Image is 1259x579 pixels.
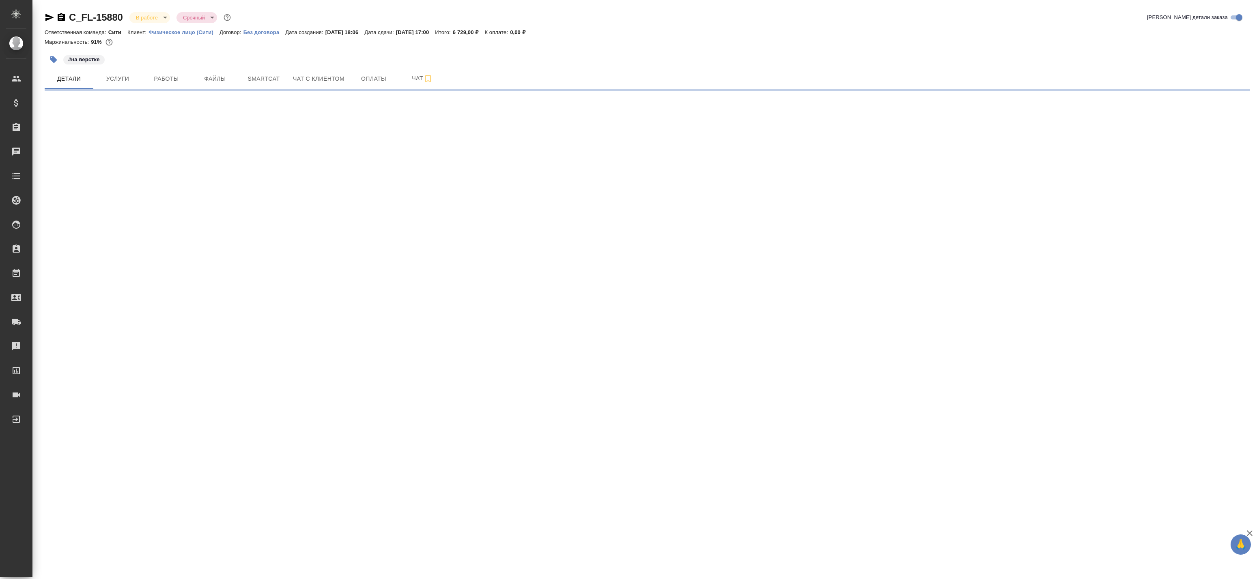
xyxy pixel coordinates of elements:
div: В работе [176,12,217,23]
span: Чат [403,73,442,84]
span: Чат с клиентом [293,74,344,84]
button: Скопировать ссылку [56,13,66,22]
a: Физическое лицо (Сити) [148,28,220,35]
p: Маржинальность: [45,39,91,45]
p: К оплате: [484,29,510,35]
p: 6 729,00 ₽ [453,29,485,35]
span: Оплаты [354,74,393,84]
p: Итого: [435,29,452,35]
p: Ответственная команда: [45,29,108,35]
svg: Подписаться [423,74,433,84]
a: C_FL-15880 [69,12,123,23]
p: #на верстке [68,56,100,64]
span: Детали [49,74,88,84]
p: [DATE] 17:00 [396,29,435,35]
button: 🙏 [1231,534,1251,555]
span: [PERSON_NAME] детали заказа [1147,13,1228,21]
a: Без договора [243,28,286,35]
button: Добавить тэг [45,51,62,69]
p: Клиент: [127,29,148,35]
p: Без договора [243,29,286,35]
span: Smartcat [244,74,283,84]
button: Срочный [181,14,207,21]
p: 0,00 ₽ [510,29,532,35]
span: 🙏 [1234,536,1248,553]
button: Доп статусы указывают на важность/срочность заказа [222,12,232,23]
p: Физическое лицо (Сити) [148,29,220,35]
p: Сити [108,29,127,35]
button: 515.00 RUB; [104,37,114,47]
p: Дата сдачи: [364,29,396,35]
p: Договор: [220,29,243,35]
span: на верстке [62,56,105,62]
p: 91% [91,39,103,45]
p: [DATE] 18:06 [325,29,365,35]
div: В работе [129,12,170,23]
button: В работе [133,14,160,21]
span: Работы [147,74,186,84]
p: Дата создания: [285,29,325,35]
span: Услуги [98,74,137,84]
button: Скопировать ссылку для ЯМессенджера [45,13,54,22]
span: Файлы [196,74,235,84]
